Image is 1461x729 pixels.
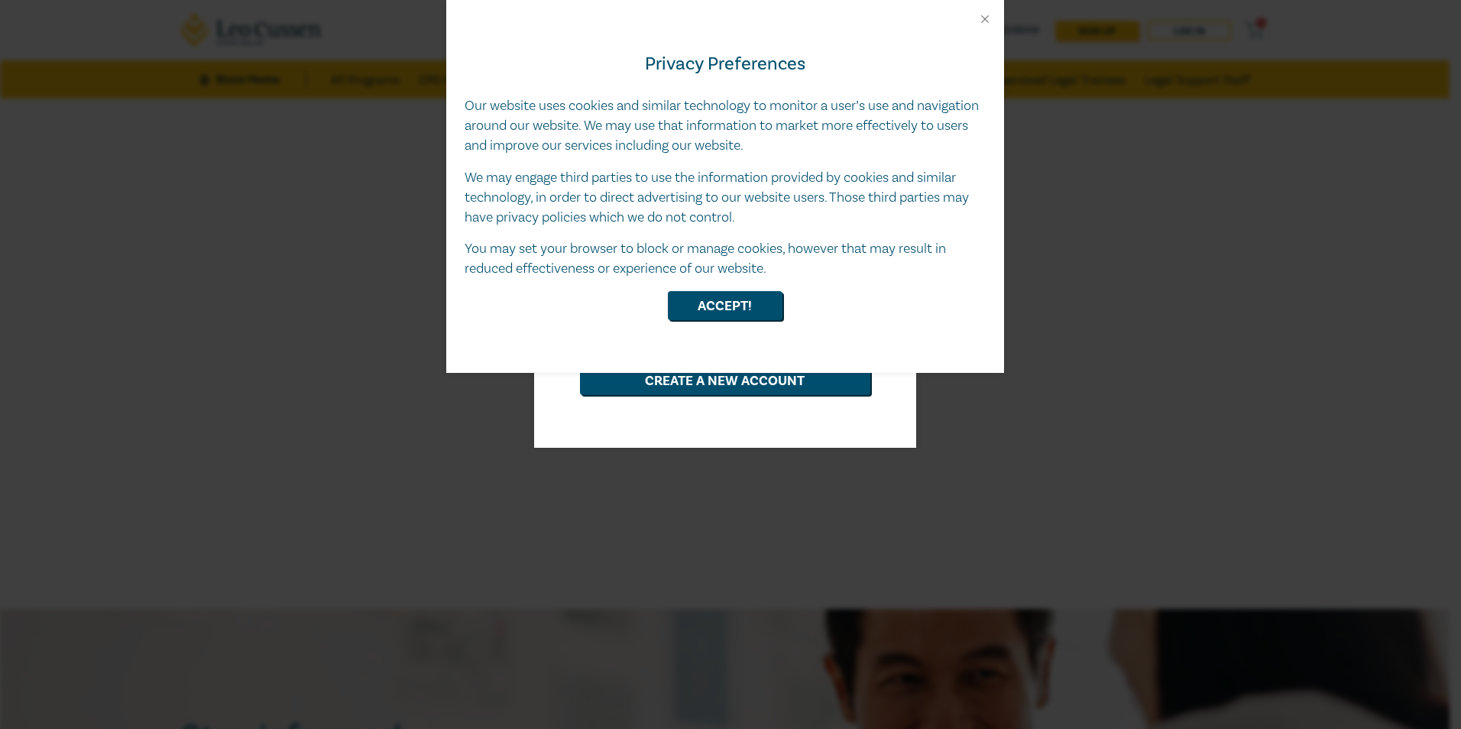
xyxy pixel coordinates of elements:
[465,168,986,228] p: We may engage third parties to use the information provided by cookies and similar technology, in...
[465,50,986,78] h4: Privacy Preferences
[465,96,986,156] p: Our website uses cookies and similar technology to monitor a user’s use and navigation around our...
[978,12,992,26] button: Close
[465,239,986,279] p: You may set your browser to block or manage cookies, however that may result in reduced effective...
[668,291,782,320] button: Accept!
